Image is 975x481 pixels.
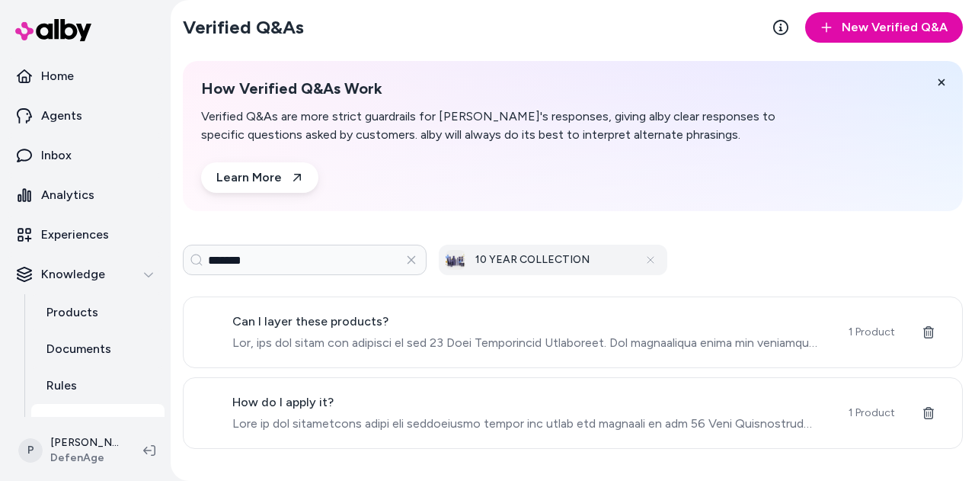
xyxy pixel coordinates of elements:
a: Documents [31,331,165,367]
p: Verified Q&As are more strict guardrails for [PERSON_NAME]'s responses, giving alby clear respons... [201,107,786,144]
p: Analytics [41,186,94,204]
p: Experiences [41,226,109,244]
h2: Verified Q&As [183,15,304,40]
p: Rules [46,377,77,395]
span: 1 Product [849,406,895,421]
button: Knowledge [6,256,165,293]
p: Home [41,67,74,85]
span: Lor, ips dol sitam con adipisci el sed 23 Doei Temporincid Utlaboreet. Dol magnaaliqua enima min ... [232,334,830,352]
p: Products [46,303,98,322]
a: Products [31,294,165,331]
p: Documents [46,340,111,358]
a: Home [6,58,165,95]
span: DefenAge [50,451,119,466]
span: Can I layer these products? [232,313,830,331]
button: New Verified Q&A [805,12,963,43]
span: How do I apply it? [232,393,830,412]
a: Learn More [201,162,318,193]
a: Inbox [6,137,165,174]
a: Agents [6,98,165,134]
a: Analytics [6,177,165,213]
p: Verified Q&As [46,413,126,431]
span: Lore ip dol sitametcons adipi eli seddoeiusmo tempor inc utlab etd magnaali en adm 56 Veni Quisno... [232,415,830,433]
h2: How Verified Q&As Work [201,79,786,98]
img: splendor-460_1_6.jpg [446,250,465,270]
span: P [18,438,43,463]
img: alby Logo [15,19,91,41]
span: 1 Product [849,325,895,340]
h3: 10 YEAR COLLECTION [475,252,626,268]
p: Agents [41,107,82,125]
a: Verified Q&As [31,404,165,441]
p: Knowledge [41,265,105,284]
p: [PERSON_NAME] [50,435,119,451]
p: Inbox [41,146,72,165]
button: P[PERSON_NAME]DefenAge [9,426,131,475]
a: Rules [31,367,165,404]
a: Experiences [6,216,165,253]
